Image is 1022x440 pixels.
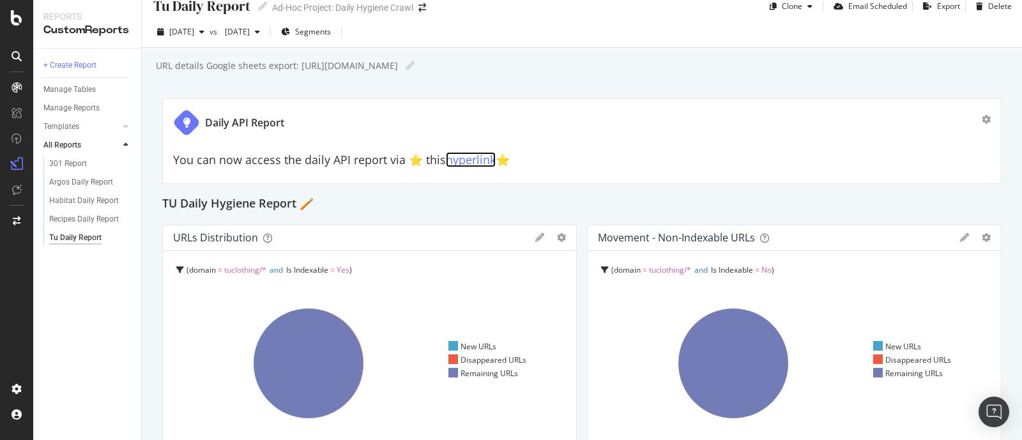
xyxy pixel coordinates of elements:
span: Segments [295,26,331,37]
div: Ad-Hoc Project: Daily Hygiene Crawl [272,1,413,14]
div: Manage Tables [43,83,96,96]
a: Manage Tables [43,83,132,96]
div: Remaining URLs [873,368,943,379]
div: arrow-right-arrow-left [418,3,426,12]
i: Edit report name [258,2,267,11]
div: Templates [43,120,79,133]
div: + Create Report [43,59,96,72]
div: Habitat Daily Report [49,194,119,208]
span: = [755,264,759,275]
div: Daily API ReportYou can now access the daily API report via ⭐️ thishyperlink⭐️ [162,98,1002,184]
span: domain [614,264,641,275]
a: hyperlink [446,152,496,167]
div: Email Scheduled [848,1,907,11]
span: tuclothing/* [649,264,691,275]
span: Is Indexable [711,264,753,275]
a: Templates [43,120,119,133]
div: Argos Daily Report [49,176,113,189]
span: = [218,264,222,275]
div: TU Daily Hygiene Report 🪥 [162,194,1002,215]
div: Disappeared URLs [873,354,952,365]
div: Recipes Daily Report [49,213,119,226]
h2: TU Daily Hygiene Report 🪥 [162,194,314,215]
div: Open Intercom Messenger [979,397,1009,427]
span: vs [210,26,220,37]
span: 2025 Sep. 4th [169,26,194,37]
div: All Reports [43,139,81,152]
span: tuclothing/* [224,264,266,275]
div: gear [557,233,566,242]
span: and [270,264,283,275]
div: New URLs [873,341,922,352]
div: New URLs [448,341,497,352]
a: Argos Daily Report [49,176,132,189]
button: [DATE] [152,22,210,42]
a: Habitat Daily Report [49,194,132,208]
a: Manage Reports [43,102,132,115]
span: No [761,264,772,275]
div: Movement - non-indexable URLs [598,231,755,244]
a: + Create Report [43,59,132,72]
span: and [694,264,708,275]
i: Edit report name [406,61,415,70]
a: All Reports [43,139,119,152]
div: 301 Report [49,157,87,171]
span: = [643,264,647,275]
div: Reports [43,10,131,23]
div: Daily API Report [205,116,284,130]
a: Tu Daily Report [49,231,132,245]
div: gear [982,233,991,242]
span: = [330,264,335,275]
div: Remaining URLs [448,368,519,379]
div: Tu Daily Report [49,231,102,245]
div: Manage Reports [43,102,100,115]
span: domain [189,264,216,275]
a: 301 Report [49,157,132,171]
a: Recipes Daily Report [49,213,132,226]
div: URL details Google sheets export: [URL][DOMAIN_NAME] [155,59,398,72]
div: gear [982,115,991,124]
button: [DATE] [220,22,265,42]
h2: You can now access the daily API report via ⭐️ this ⭐️ [173,154,991,167]
span: Is Indexable [286,264,328,275]
div: Clone [782,1,802,11]
div: URLs Distribution [173,231,258,244]
div: Export [937,1,960,11]
div: CustomReports [43,23,131,38]
span: 2025 Aug. 6th [220,26,250,37]
div: Delete [988,1,1012,11]
span: Yes [337,264,349,275]
button: Segments [276,22,336,42]
div: Disappeared URLs [448,354,527,365]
